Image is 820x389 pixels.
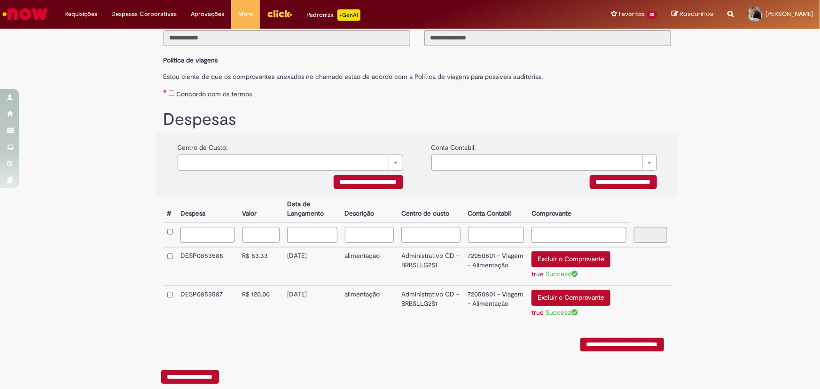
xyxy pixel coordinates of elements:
img: click_logo_yellow_360x200.png [267,7,292,21]
td: alimentação [341,247,398,286]
a: true [531,308,544,317]
td: [DATE] [283,247,341,286]
td: Administrativo CD - BRBSLLG2S1 [398,286,464,324]
button: Excluir o Comprovante [531,251,610,267]
td: DESP0853587 [177,286,238,324]
th: Centro de custo [398,196,464,223]
a: true [531,270,544,278]
td: [DATE] [283,286,341,324]
span: Success! [546,308,578,317]
th: Valor [239,196,284,223]
th: Conta Contabil [464,196,528,223]
label: Concordo com os termos [176,89,252,99]
span: More [238,9,253,19]
p: +GenAi [337,9,360,21]
td: 72050801 - Viagem - Alimentação [464,247,528,286]
td: Excluir o Comprovante true Success! [528,286,630,324]
button: Excluir o Comprovante [531,290,610,306]
th: Comprovante [528,196,630,223]
span: Rascunhos [679,9,713,18]
th: Descrição [341,196,398,223]
b: Política de viagens [164,56,218,64]
div: Padroniza [306,9,360,21]
span: [PERSON_NAME] [765,10,813,18]
label: Centro de Custo: [178,138,228,152]
h1: Despesas [164,110,671,129]
span: Favoritos [619,9,645,19]
a: Limpar campo {0} [178,155,403,171]
span: Despesas Corporativas [111,9,177,19]
td: R$ 120.00 [239,286,284,324]
td: alimentação [341,286,398,324]
td: Administrativo CD - BRBSLLG2S1 [398,247,464,286]
td: R$ 83.33 [239,247,284,286]
a: Limpar campo {0} [431,155,657,171]
td: 72050801 - Viagem - Alimentação [464,286,528,324]
a: Rascunhos [672,10,713,19]
label: Estou ciente de que os comprovantes anexados no chamado estão de acordo com a Politica de viagens... [164,67,671,81]
th: # [164,196,177,223]
span: Requisições [64,9,97,19]
span: Success! [546,270,578,278]
span: Aprovações [191,9,224,19]
td: DESP0853588 [177,247,238,286]
th: Data de Lançamento [283,196,341,223]
span: 30 [647,11,657,19]
img: ServiceNow [1,5,49,23]
td: Excluir o Comprovante true Success! [528,247,630,286]
label: Conta Contabil: [431,138,476,152]
th: Despesa [177,196,238,223]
